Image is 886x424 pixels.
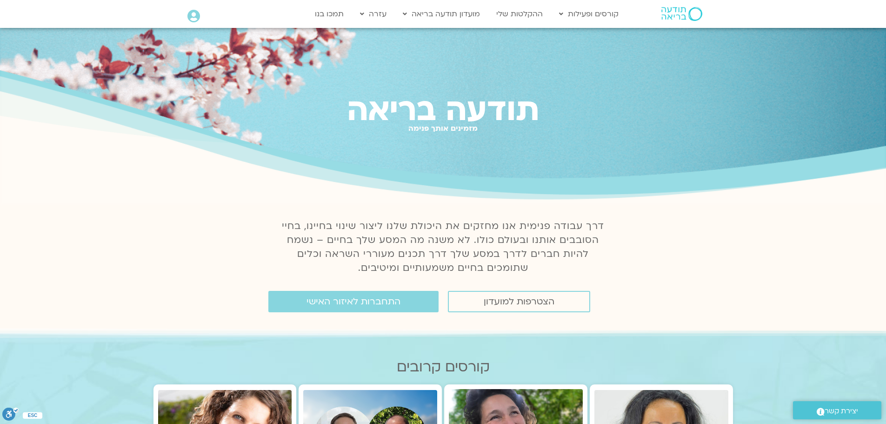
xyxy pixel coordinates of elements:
[554,5,623,23] a: קורסים ופעילות
[306,296,400,307] span: התחברות לאיזור האישי
[398,5,485,23] a: מועדון תודעה בריאה
[448,291,590,312] a: הצטרפות למועדון
[825,405,858,417] span: יצירת קשר
[484,296,554,307] span: הצטרפות למועדון
[793,401,881,419] a: יצירת קשר
[153,359,733,375] h2: קורסים קרובים
[277,219,610,275] p: דרך עבודה פנימית אנו מחזקים את היכולת שלנו ליצור שינוי בחיינו, בחיי הסובבים אותנו ובעולם כולו. לא...
[492,5,547,23] a: ההקלטות שלי
[310,5,348,23] a: תמכו בנו
[661,7,702,21] img: תודעה בריאה
[268,291,439,312] a: התחברות לאיזור האישי
[355,5,391,23] a: עזרה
